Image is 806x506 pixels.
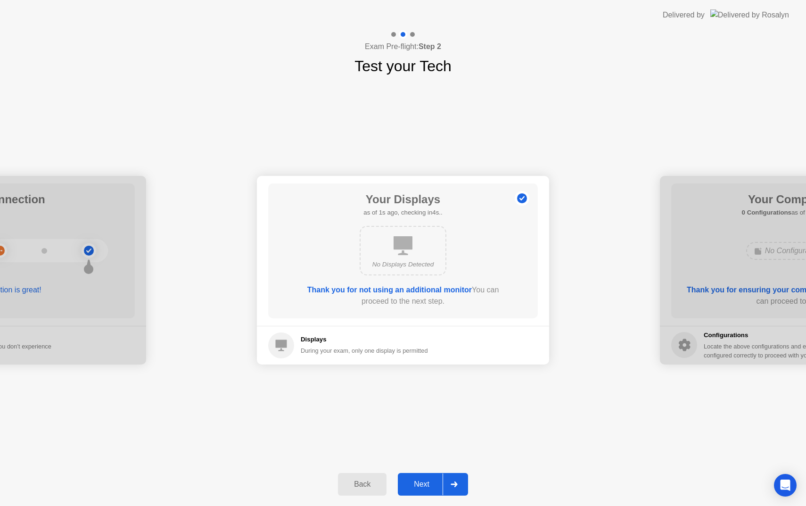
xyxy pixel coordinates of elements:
[363,191,442,208] h1: Your Displays
[295,284,511,307] div: You can proceed to the next step.
[401,480,443,489] div: Next
[301,335,428,344] h5: Displays
[774,474,797,497] div: Open Intercom Messenger
[363,208,442,217] h5: as of 1s ago, checking in4s..
[341,480,384,489] div: Back
[663,9,705,21] div: Delivered by
[354,55,452,77] h1: Test your Tech
[710,9,789,20] img: Delivered by Rosalyn
[398,473,468,496] button: Next
[368,260,438,269] div: No Displays Detected
[307,286,472,294] b: Thank you for not using an additional monitor
[365,41,441,52] h4: Exam Pre-flight:
[338,473,387,496] button: Back
[301,346,428,355] div: During your exam, only one display is permitted
[419,42,441,50] b: Step 2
